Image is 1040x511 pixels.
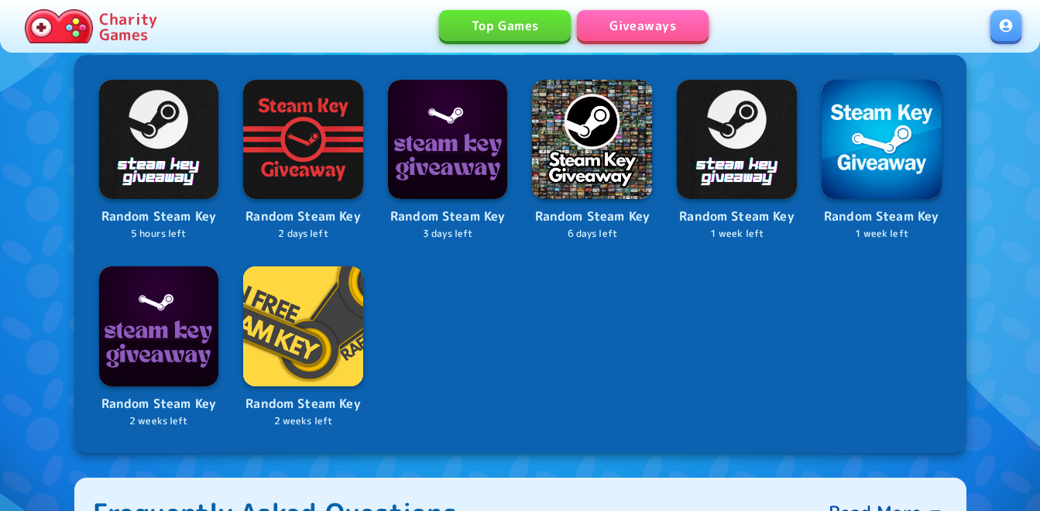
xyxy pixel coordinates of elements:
a: Top Games [439,10,571,41]
img: Charity.Games [25,9,93,43]
img: Logo [532,80,652,200]
img: Logo [677,80,797,200]
img: Logo [822,80,942,200]
p: 1 week left [677,227,797,242]
a: LogoRandom Steam Key2 days left [243,80,363,242]
p: 2 days left [243,227,363,242]
p: 3 days left [388,227,508,242]
a: LogoRandom Steam Key6 days left [532,80,652,242]
p: Random Steam Key [99,394,219,414]
p: Random Steam Key [388,207,508,227]
p: 2 weeks left [243,414,363,429]
a: Charity Games [19,6,163,46]
p: 6 days left [532,227,652,242]
a: LogoRandom Steam Key1 week left [677,80,797,242]
img: Logo [99,266,219,386]
p: Random Steam Key [99,207,219,227]
a: LogoRandom Steam Key5 hours left [99,80,219,242]
p: Random Steam Key [677,207,797,227]
p: Random Steam Key [822,207,942,227]
p: Random Steam Key [532,207,652,227]
p: 2 weeks left [99,414,219,429]
a: LogoRandom Steam Key3 days left [388,80,508,242]
p: Charity Games [99,11,157,42]
img: Logo [388,80,508,200]
a: LogoRandom Steam Key2 weeks left [243,266,363,428]
p: 5 hours left [99,227,219,242]
a: LogoRandom Steam Key1 week left [822,80,942,242]
img: Logo [243,266,363,386]
a: LogoRandom Steam Key2 weeks left [99,266,219,428]
p: Random Steam Key [243,207,363,227]
p: Random Steam Key [243,394,363,414]
img: Logo [99,80,219,200]
p: 1 week left [822,227,942,242]
img: Logo [243,80,363,200]
a: Giveaways [577,10,709,41]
